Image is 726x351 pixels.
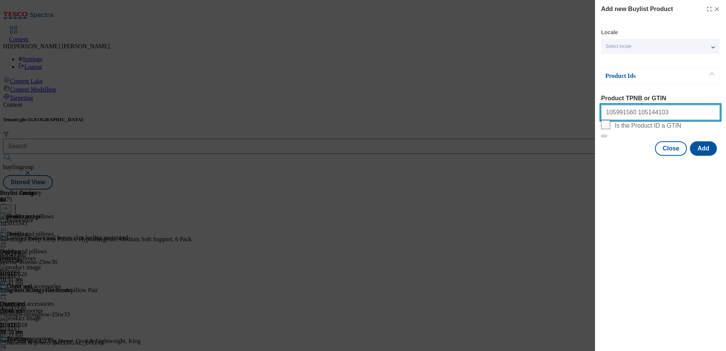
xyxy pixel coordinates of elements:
[601,39,720,54] button: Select locale
[605,72,685,80] p: Product Ids
[655,141,687,156] button: Close
[601,95,720,102] label: Product TPNB or GTIN
[615,122,681,129] span: Is the Product ID a GTIN
[601,30,618,35] label: Locale
[606,44,631,49] span: Select locale
[601,105,720,120] input: Enter 1 or 20 space separated Product TPNB or GTIN
[690,141,717,156] button: Add
[601,5,673,14] h4: Add new Buylist Product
